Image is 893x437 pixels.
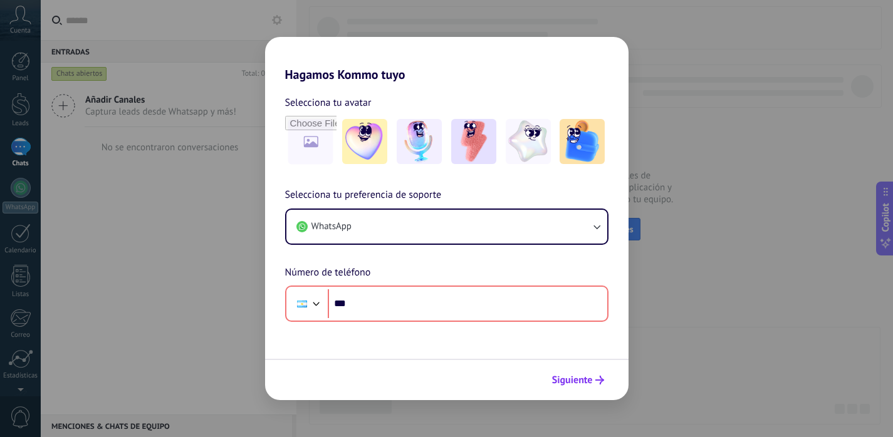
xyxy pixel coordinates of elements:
button: Siguiente [546,369,610,391]
img: -1.jpeg [342,119,387,164]
img: -5.jpeg [560,119,605,164]
span: Número de teléfono [285,265,371,281]
span: WhatsApp [311,220,352,233]
span: Siguiente [552,376,593,384]
img: -3.jpeg [451,119,496,164]
button: WhatsApp [286,210,607,244]
img: -2.jpeg [397,119,442,164]
span: Selecciona tu avatar [285,95,372,111]
img: -4.jpeg [506,119,551,164]
span: Selecciona tu preferencia de soporte [285,187,442,203]
h2: Hagamos Kommo tuyo [265,37,629,82]
div: Argentina: + 54 [290,290,314,317]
